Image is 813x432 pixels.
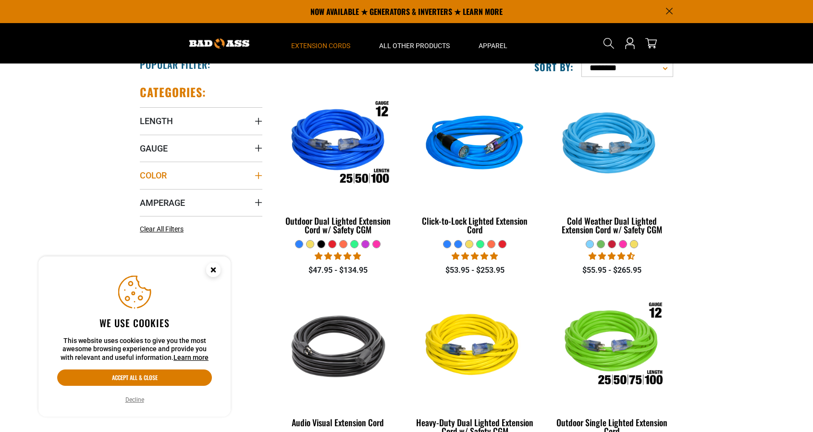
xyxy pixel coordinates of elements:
span: Extension Cords [291,41,350,50]
summary: Search [601,36,616,51]
img: yellow [414,291,535,401]
a: Learn more [173,354,209,361]
summary: Apparel [464,23,522,64]
span: Color [140,170,167,181]
img: Outdoor Dual Lighted Extension Cord w/ Safety CGM [278,89,399,200]
summary: Gauge [140,135,262,162]
summary: Amperage [140,189,262,216]
img: Light Blue [551,89,672,200]
button: Decline [123,395,147,405]
img: blue [414,89,535,200]
summary: Extension Cords [277,23,365,64]
span: Amperage [140,197,185,208]
label: Sort by: [534,61,574,73]
div: Audio Visual Extension Cord [277,418,399,427]
span: 4.62 stars [589,252,635,261]
div: Cold Weather Dual Lighted Extension Cord w/ Safety CGM [551,216,673,234]
span: Length [140,115,173,127]
a: blue Click-to-Lock Lighted Extension Cord [414,85,536,240]
div: $53.95 - $253.95 [414,265,536,276]
summary: Color [140,162,262,189]
div: Outdoor Dual Lighted Extension Cord w/ Safety CGM [277,216,399,234]
div: Click-to-Lock Lighted Extension Cord [414,216,536,234]
span: Clear All Filters [140,225,184,233]
summary: Length [140,107,262,134]
img: Bad Ass Extension Cords [189,38,249,49]
a: Clear All Filters [140,224,187,234]
aside: Cookie Consent [38,256,231,417]
a: Outdoor Dual Lighted Extension Cord w/ Safety CGM Outdoor Dual Lighted Extension Cord w/ Safety CGM [277,85,399,240]
span: All Other Products [379,41,450,50]
span: 4.87 stars [452,252,498,261]
span: Gauge [140,143,168,154]
h2: Categories: [140,85,206,100]
span: 4.81 stars [315,252,361,261]
img: black [278,291,399,401]
h2: Popular Filter: [140,58,210,71]
summary: All Other Products [365,23,464,64]
div: $55.95 - $265.95 [551,265,673,276]
span: Apparel [479,41,507,50]
button: Accept all & close [57,369,212,386]
img: Outdoor Single Lighted Extension Cord [551,291,672,401]
p: This website uses cookies to give you the most awesome browsing experience and provide you with r... [57,337,212,362]
h2: We use cookies [57,317,212,329]
a: Light Blue Cold Weather Dual Lighted Extension Cord w/ Safety CGM [551,85,673,240]
div: $47.95 - $134.95 [277,265,399,276]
